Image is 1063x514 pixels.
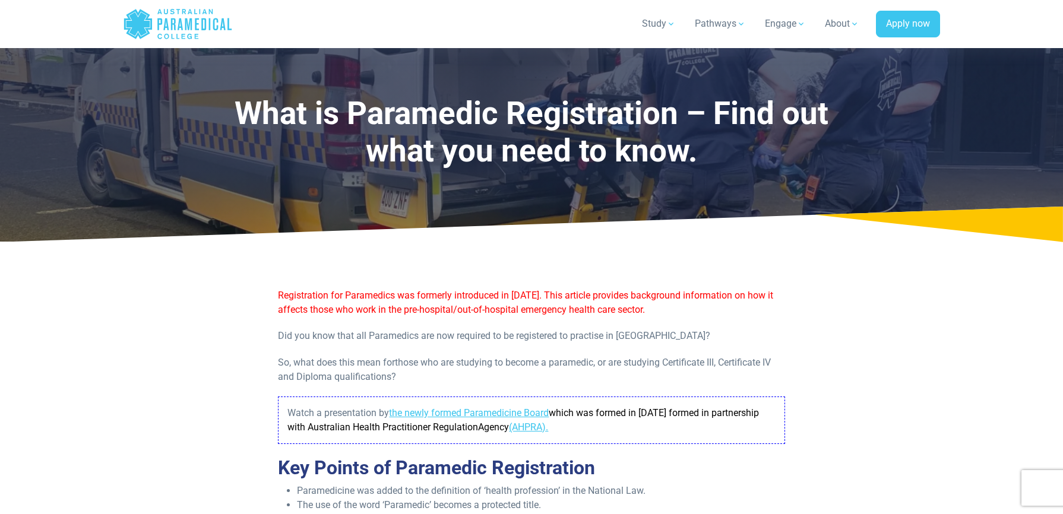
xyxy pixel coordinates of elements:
[297,498,784,512] li: The use of the word ‘Paramedic’ becomes a protected title.
[389,407,549,418] a: the newly formed Paramedicine Board
[278,357,771,382] span: hat does this mean forthose who are studying to become a paramedic, or are studying Certificate I...
[225,95,838,170] h1: What is Paramedic Registration – Find out what you need to know.
[635,7,683,40] a: Study
[278,330,710,341] span: Did you know that all Paramedics are now required to be registered to practise in [GEOGRAPHIC_DATA]?
[123,5,233,43] a: Australian Paramedical College
[278,356,784,384] p: So, w
[688,7,753,40] a: Pathways
[818,7,866,40] a: About
[278,396,784,444] p: Watch a presentation by
[509,421,548,433] a: (AHPRA).
[278,290,773,315] span: Registration for Paramedics was formerly introduced in [DATE]. This article provides background i...
[278,456,784,479] h2: Key Points of Paramedic Registration
[876,11,940,38] a: Apply now
[758,7,813,40] a: Engage
[297,484,784,498] li: Paramedicine was added to the definition of ‘health profession’ in the National Law.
